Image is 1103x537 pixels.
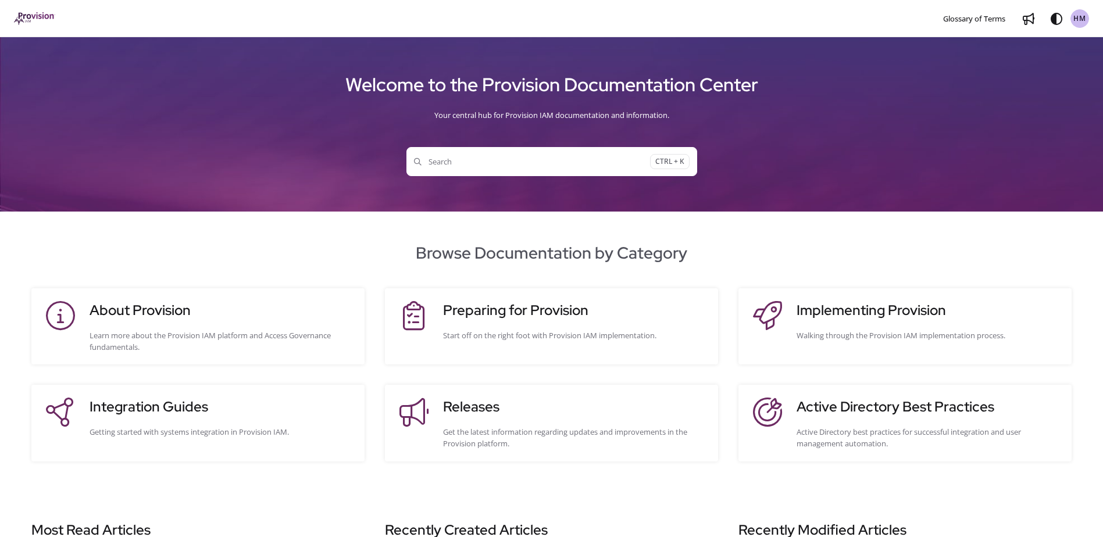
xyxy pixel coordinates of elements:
span: HM [1073,13,1086,24]
h3: Releases [443,396,706,417]
h1: Welcome to the Provision Documentation Center [14,69,1089,101]
a: Active Directory Best PracticesActive Directory best practices for successful integration and use... [750,396,1060,449]
a: Implementing ProvisionWalking through the Provision IAM implementation process. [750,300,1060,353]
a: ReleasesGet the latest information regarding updates and improvements in the Provision platform. [397,396,706,449]
h3: Integration Guides [90,396,353,417]
span: Search [414,156,650,167]
a: Integration GuidesGetting started with systems integration in Provision IAM. [43,396,353,449]
button: HM [1070,9,1089,28]
img: brand logo [14,12,55,25]
span: CTRL + K [650,154,690,170]
a: Whats new [1019,9,1038,28]
div: Active Directory best practices for successful integration and user management automation. [797,426,1060,449]
button: Theme options [1047,9,1066,28]
h3: About Provision [90,300,353,321]
div: Your central hub for Provision IAM documentation and information. [14,101,1089,130]
h3: Implementing Provision [797,300,1060,321]
h3: Preparing for Provision [443,300,706,321]
h2: Browse Documentation by Category [14,241,1089,265]
div: Learn more about the Provision IAM platform and Access Governance fundamentals. [90,330,353,353]
a: Project logo [14,12,55,26]
span: Glossary of Terms [943,13,1005,24]
div: Walking through the Provision IAM implementation process. [797,330,1060,341]
div: Start off on the right foot with Provision IAM implementation. [443,330,706,341]
button: SearchCTRL + K [406,147,697,176]
a: Preparing for ProvisionStart off on the right foot with Provision IAM implementation. [397,300,706,353]
div: Get the latest information regarding updates and improvements in the Provision platform. [443,426,706,449]
div: Getting started with systems integration in Provision IAM. [90,426,353,438]
a: About ProvisionLearn more about the Provision IAM platform and Access Governance fundamentals. [43,300,353,353]
h3: Active Directory Best Practices [797,396,1060,417]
